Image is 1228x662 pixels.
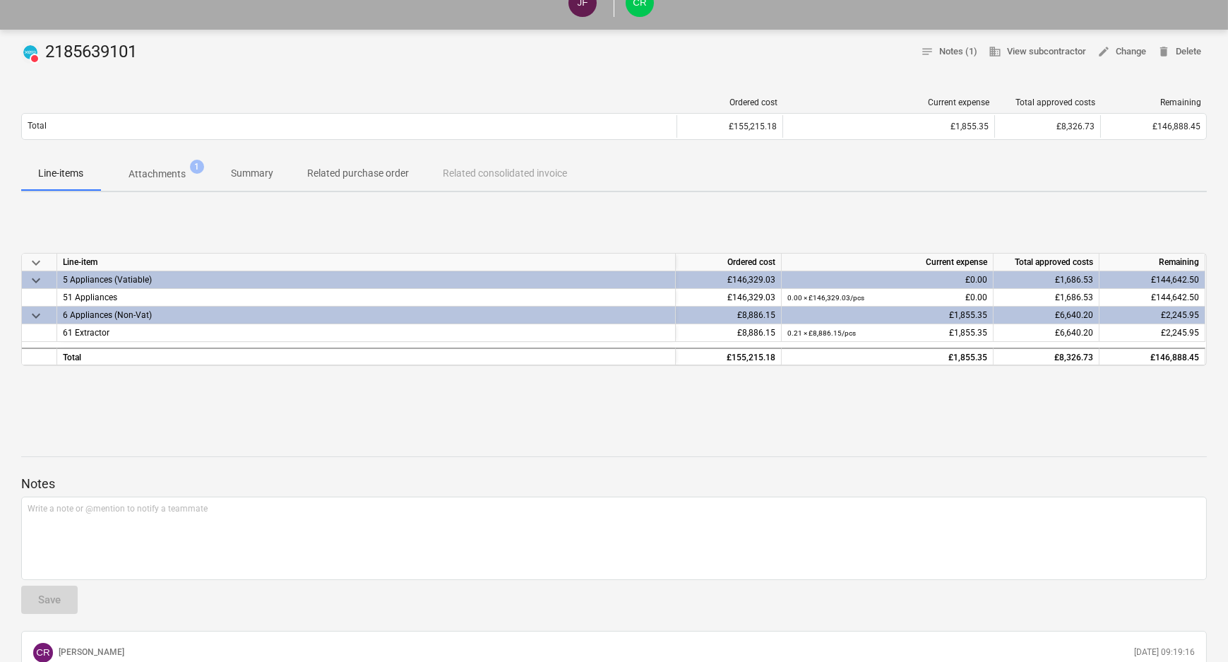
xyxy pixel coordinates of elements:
[1099,254,1205,271] div: Remaining
[63,328,109,338] span: 61 Extractor
[36,647,50,658] span: CR
[787,324,987,342] div: £1,855.35
[681,307,775,324] div: £8,886.15
[681,349,775,367] div: £155,215.18
[1107,97,1201,107] div: Remaining
[999,271,1093,289] div: £1,686.53
[57,254,676,271] div: Line-item
[683,97,777,107] div: Ordered cost
[782,254,994,271] div: Current expense
[999,289,1093,307] div: £1,686.53
[1152,41,1207,63] button: Delete
[21,475,1207,492] p: Notes
[787,349,987,367] div: £1,855.35
[999,324,1093,342] div: £6,640.20
[307,166,409,181] p: Related purchase order
[994,254,1099,271] div: Total approved costs
[921,44,977,60] span: Notes (1)
[1105,307,1199,324] div: £2,245.95
[190,160,204,174] span: 1
[1157,44,1201,60] span: Delete
[676,254,782,271] div: Ordered cost
[1097,44,1146,60] span: Change
[989,44,1086,60] span: View subcontractor
[38,166,83,181] p: Line-items
[28,254,44,271] span: keyboard_arrow_down
[787,289,987,307] div: £0.00
[28,272,44,289] span: keyboard_arrow_down
[1105,271,1199,289] div: £144,642.50
[59,646,124,658] p: [PERSON_NAME]
[63,292,117,302] span: 51 Appliances
[1157,594,1228,662] iframe: Chat Widget
[231,166,273,181] p: Summary
[1001,97,1095,107] div: Total approved costs
[999,307,1093,324] div: £6,640.20
[683,122,777,131] div: £155,215.18
[983,41,1092,63] button: View subcontractor
[1107,122,1200,131] div: £146,888.45
[1157,45,1170,58] span: delete
[1001,122,1095,131] div: £8,326.73
[28,307,44,324] span: keyboard_arrow_down
[57,348,676,365] div: Total
[681,271,775,289] div: £146,329.03
[23,45,37,59] img: xero.svg
[1105,324,1199,342] div: £2,245.95
[1092,41,1152,63] button: Change
[999,349,1093,367] div: £8,326.73
[1134,646,1195,658] p: [DATE] 09:19:16
[1105,289,1199,307] div: £144,642.50
[915,41,983,63] button: Notes (1)
[921,45,934,58] span: notes
[28,120,47,132] p: Total
[789,97,989,107] div: Current expense
[1097,45,1110,58] span: edit
[681,289,775,307] div: £146,329.03
[787,329,856,337] small: 0.21 × £8,886.15 / pcs
[787,294,864,302] small: 0.00 × £146,329.03 / pcs
[63,307,669,324] div: 6 Appliances (Non-Vat)
[63,271,669,288] div: 5 Appliances (Vatiable)
[129,167,186,182] p: Attachments
[789,122,989,131] div: £1,855.35
[681,324,775,342] div: £8,886.15
[787,307,987,324] div: £1,855.35
[21,41,143,64] div: 2185639101
[787,271,987,289] div: £0.00
[989,45,1001,58] span: business
[1105,349,1199,367] div: £146,888.45
[21,41,40,64] div: Invoice has been synced with Xero and its status is currently DELETED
